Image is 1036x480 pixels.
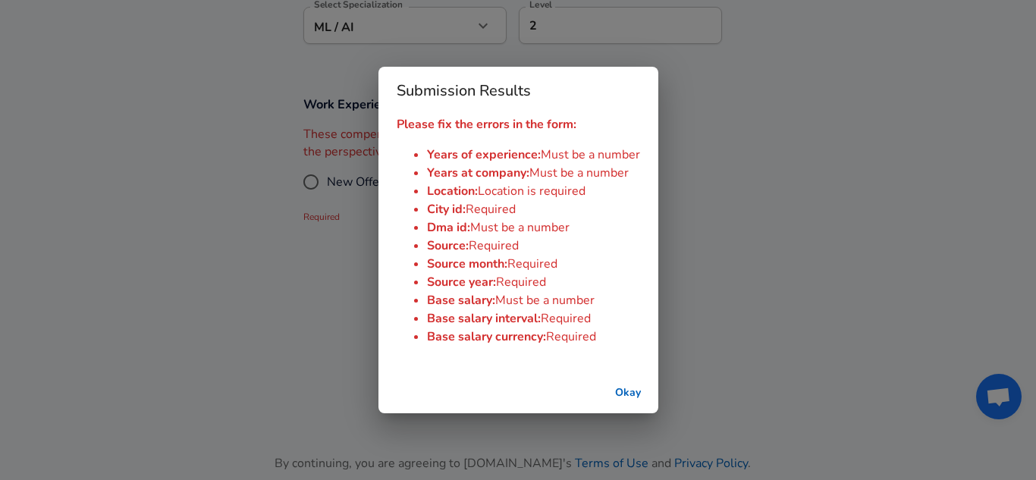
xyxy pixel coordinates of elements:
[470,219,570,236] span: Must be a number
[427,237,469,254] span: Source :
[604,379,652,407] button: successful-submission-button
[466,201,516,218] span: Required
[529,165,629,181] span: Must be a number
[378,67,658,115] h2: Submission Results
[541,146,640,163] span: Must be a number
[427,183,478,199] span: Location :
[427,219,470,236] span: Dma id :
[427,201,466,218] span: City id :
[397,116,576,133] strong: Please fix the errors in the form:
[427,310,541,327] span: Base salary interval :
[541,310,591,327] span: Required
[495,292,595,309] span: Must be a number
[507,256,557,272] span: Required
[427,165,529,181] span: Years at company :
[427,146,541,163] span: Years of experience :
[496,274,546,290] span: Required
[469,237,519,254] span: Required
[478,183,585,199] span: Location is required
[427,274,496,290] span: Source year :
[427,292,495,309] span: Base salary :
[427,328,546,345] span: Base salary currency :
[546,328,596,345] span: Required
[427,256,507,272] span: Source month :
